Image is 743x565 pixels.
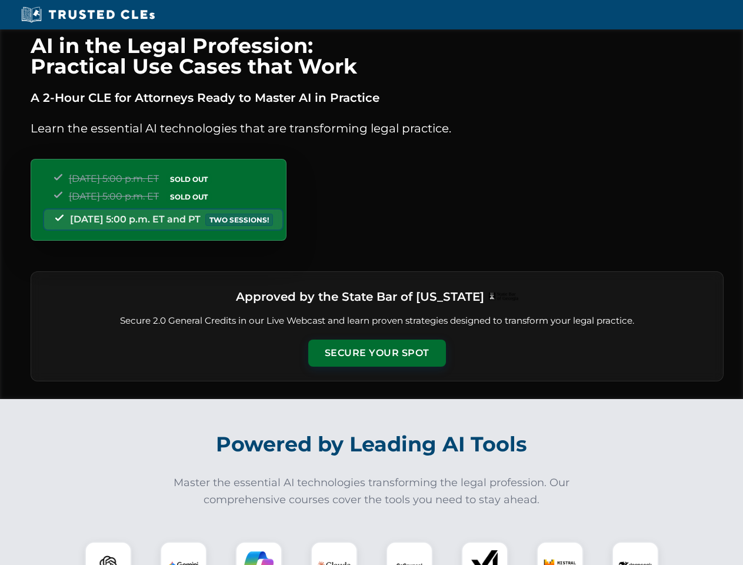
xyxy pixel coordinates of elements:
[166,474,578,508] p: Master the essential AI technologies transforming the legal profession. Our comprehensive courses...
[69,191,159,202] span: [DATE] 5:00 p.m. ET
[31,35,724,77] h1: AI in the Legal Profession: Practical Use Cases that Work
[31,88,724,107] p: A 2-Hour CLE for Attorneys Ready to Master AI in Practice
[166,173,212,185] span: SOLD OUT
[308,340,446,367] button: Secure Your Spot
[31,119,724,138] p: Learn the essential AI technologies that are transforming legal practice.
[69,173,159,184] span: [DATE] 5:00 p.m. ET
[46,424,698,465] h2: Powered by Leading AI Tools
[166,191,212,203] span: SOLD OUT
[18,6,158,24] img: Trusted CLEs
[45,314,709,328] p: Secure 2.0 General Credits in our Live Webcast and learn proven strategies designed to transform ...
[236,286,484,307] h3: Approved by the State Bar of [US_STATE]
[489,293,518,301] img: Logo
